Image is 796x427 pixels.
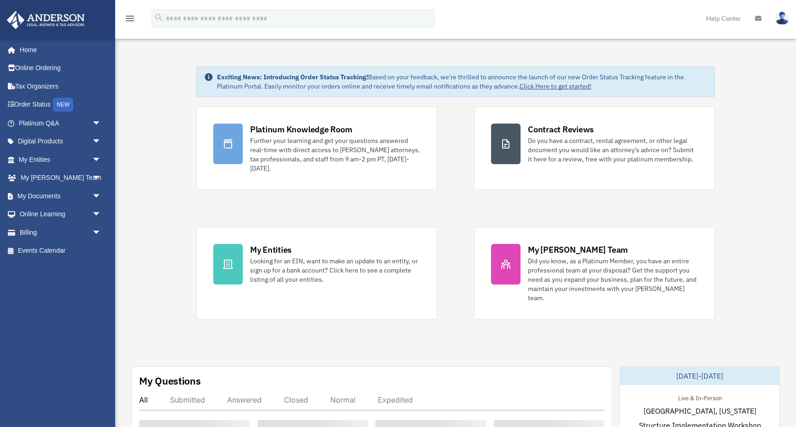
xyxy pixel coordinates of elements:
[6,77,115,95] a: Tax Organizers
[6,205,115,224] a: Online Learningarrow_drop_down
[92,150,111,169] span: arrow_drop_down
[227,395,262,404] div: Answered
[124,13,135,24] i: menu
[6,41,111,59] a: Home
[196,107,437,190] a: Platinum Knowledge Room Further your learning and get your questions answered real-time with dire...
[6,59,115,77] a: Online Ordering
[775,12,789,25] img: User Pic
[139,374,201,388] div: My Questions
[124,16,135,24] a: menu
[170,395,205,404] div: Submitted
[6,187,115,205] a: My Documentsarrow_drop_down
[6,95,115,114] a: Order StatusNEW
[217,73,368,81] strong: Exciting News: Introducing Order Status Tracking!
[250,124,352,135] div: Platinum Knowledge Room
[6,242,115,260] a: Events Calendar
[6,114,115,132] a: Platinum Q&Aarrow_drop_down
[250,136,420,173] div: Further your learning and get your questions answered real-time with direct access to [PERSON_NAM...
[528,256,698,302] div: Did you know, as a Platinum Member, you have an entire professional team at your disposal? Get th...
[284,395,308,404] div: Closed
[6,169,115,187] a: My [PERSON_NAME] Teamarrow_drop_down
[474,107,715,190] a: Contract Reviews Do you have a contract, rental agreement, or other legal document you would like...
[92,169,111,188] span: arrow_drop_down
[330,395,356,404] div: Normal
[53,98,73,112] div: NEW
[217,72,707,91] div: Based on your feedback, we're thrilled to announce the launch of our new Order Status Tracking fe...
[154,12,164,23] i: search
[671,392,729,402] div: Live & In-Person
[92,187,111,206] span: arrow_drop_down
[528,136,698,164] div: Do you have a contract, rental agreement, or other legal document you would like an attorney's ad...
[6,132,115,151] a: Digital Productsarrow_drop_down
[92,132,111,151] span: arrow_drop_down
[620,367,779,385] div: [DATE]-[DATE]
[528,244,628,255] div: My [PERSON_NAME] Team
[250,256,420,284] div: Looking for an EIN, want to make an update to an entity, or sign up for a bank account? Click her...
[6,150,115,169] a: My Entitiesarrow_drop_down
[6,223,115,242] a: Billingarrow_drop_down
[378,395,413,404] div: Expedited
[644,405,756,416] span: [GEOGRAPHIC_DATA], [US_STATE]
[250,244,292,255] div: My Entities
[92,205,111,224] span: arrow_drop_down
[520,82,591,90] a: Click Here to get started!
[196,227,437,320] a: My Entities Looking for an EIN, want to make an update to an entity, or sign up for a bank accoun...
[92,114,111,133] span: arrow_drop_down
[92,223,111,242] span: arrow_drop_down
[4,11,88,29] img: Anderson Advisors Platinum Portal
[528,124,594,135] div: Contract Reviews
[474,227,715,320] a: My [PERSON_NAME] Team Did you know, as a Platinum Member, you have an entire professional team at...
[139,395,148,404] div: All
